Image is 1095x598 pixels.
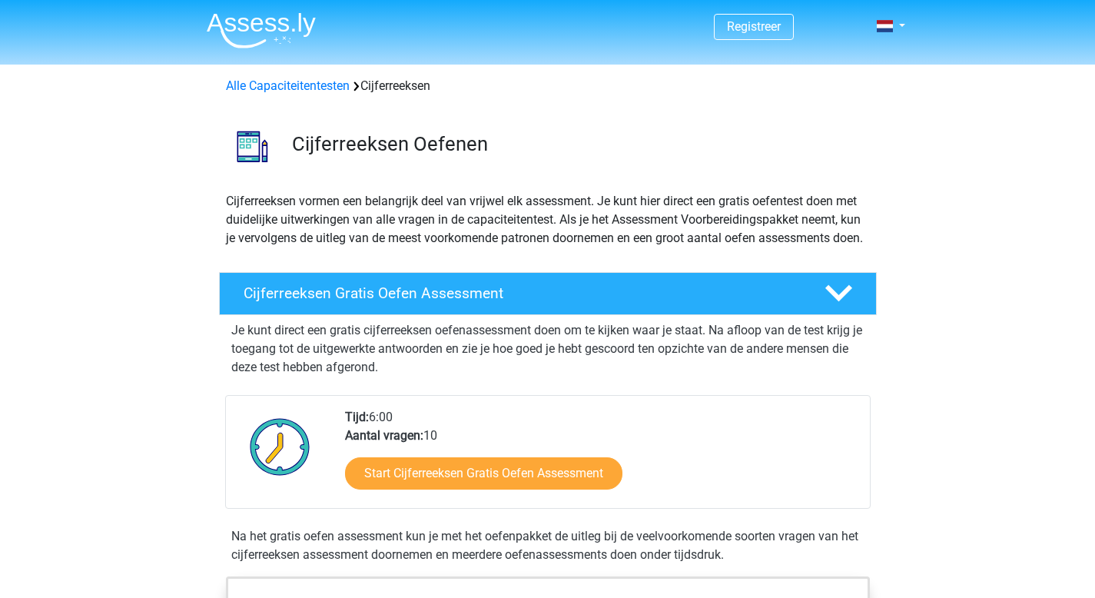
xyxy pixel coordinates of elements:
[226,192,870,248] p: Cijferreeksen vormen een belangrijk deel van vrijwel elk assessment. Je kunt hier direct een grat...
[345,428,423,443] b: Aantal vragen:
[220,77,876,95] div: Cijferreeksen
[333,408,869,508] div: 6:00 10
[345,410,369,424] b: Tijd:
[244,284,800,302] h4: Cijferreeksen Gratis Oefen Assessment
[231,321,864,377] p: Je kunt direct een gratis cijferreeksen oefenassessment doen om te kijken waar je staat. Na afloo...
[225,527,871,564] div: Na het gratis oefen assessment kun je met het oefenpakket de uitleg bij de veelvoorkomende soorte...
[345,457,622,490] a: Start Cijferreeksen Gratis Oefen Assessment
[220,114,285,179] img: cijferreeksen
[207,12,316,48] img: Assessly
[213,272,883,315] a: Cijferreeksen Gratis Oefen Assessment
[292,132,864,156] h3: Cijferreeksen Oefenen
[727,19,781,34] a: Registreer
[226,78,350,93] a: Alle Capaciteitentesten
[241,408,319,485] img: Klok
